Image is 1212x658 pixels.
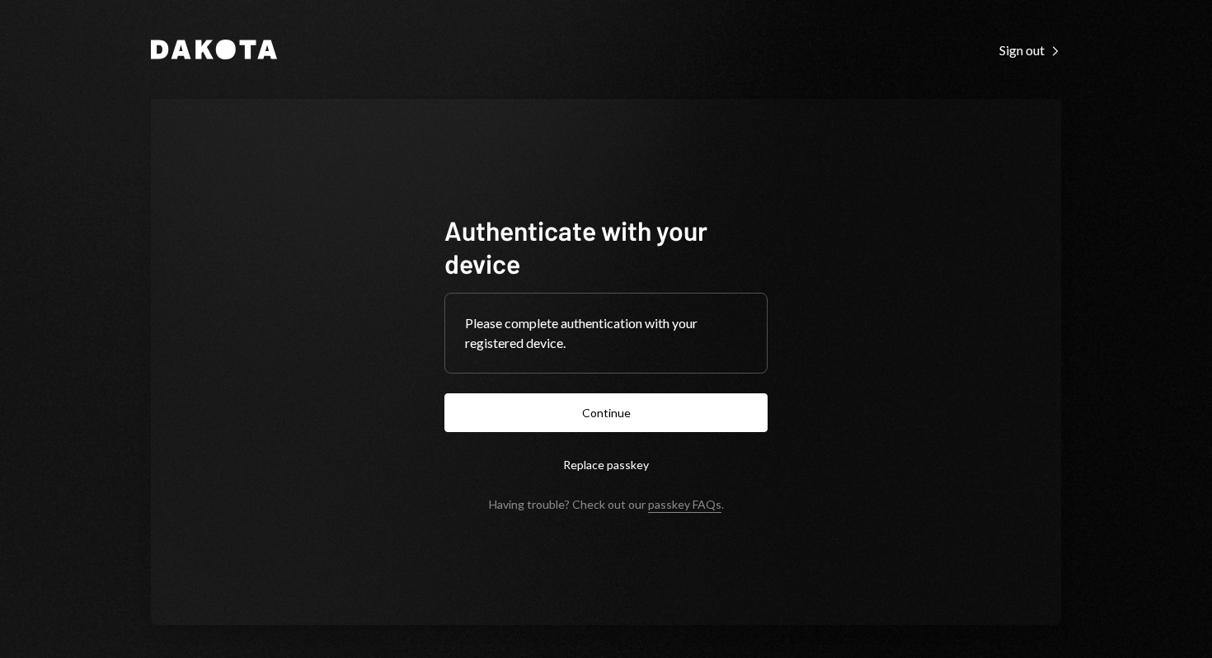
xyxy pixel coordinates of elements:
div: Please complete authentication with your registered device. [465,313,747,353]
button: Replace passkey [444,445,768,484]
div: Having trouble? Check out our . [489,497,724,511]
a: Sign out [999,40,1061,59]
div: Sign out [999,42,1061,59]
h1: Authenticate with your device [444,214,768,280]
button: Continue [444,393,768,432]
a: passkey FAQs [648,497,721,513]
